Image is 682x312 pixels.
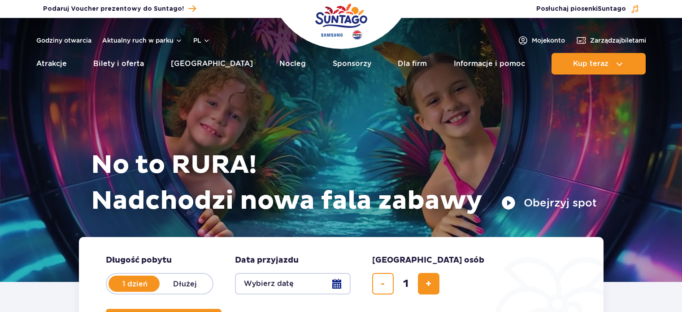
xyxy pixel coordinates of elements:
span: Zarządzaj biletami [590,36,646,45]
label: Dłużej [160,274,211,293]
button: dodaj bilet [418,273,439,294]
a: Godziny otwarcia [36,36,91,45]
label: 1 dzień [109,274,161,293]
button: Posłuchaj piosenkiSuntago [536,4,639,13]
h1: No to RURA! Nadchodzi nowa fala zabawy [91,147,597,219]
span: Data przyjazdu [235,255,299,266]
a: Sponsorzy [333,53,371,75]
a: Informacje i pomoc [454,53,525,75]
a: Mojekonto [517,35,565,46]
a: Podaruj Voucher prezentowy do Suntago! [43,3,196,15]
span: Podaruj Voucher prezentowy do Suntago! [43,4,184,13]
span: Suntago [598,6,626,12]
span: Moje konto [532,36,565,45]
button: Aktualny ruch w parku [102,37,182,44]
span: [GEOGRAPHIC_DATA] osób [372,255,484,266]
button: Kup teraz [552,53,646,75]
input: liczba biletów [395,273,417,294]
button: usuń bilet [372,273,394,294]
span: Długość pobytu [106,255,172,266]
a: Zarządzajbiletami [576,35,646,46]
a: Atrakcje [36,53,67,75]
span: Posłuchaj piosenki [536,4,626,13]
a: Bilety i oferta [93,53,144,75]
a: [GEOGRAPHIC_DATA] [171,53,253,75]
button: Obejrzyj spot [501,196,597,210]
span: Kup teraz [573,60,608,68]
a: Nocleg [279,53,306,75]
button: pl [193,36,210,45]
a: Dla firm [398,53,427,75]
button: Wybierz datę [235,273,351,294]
